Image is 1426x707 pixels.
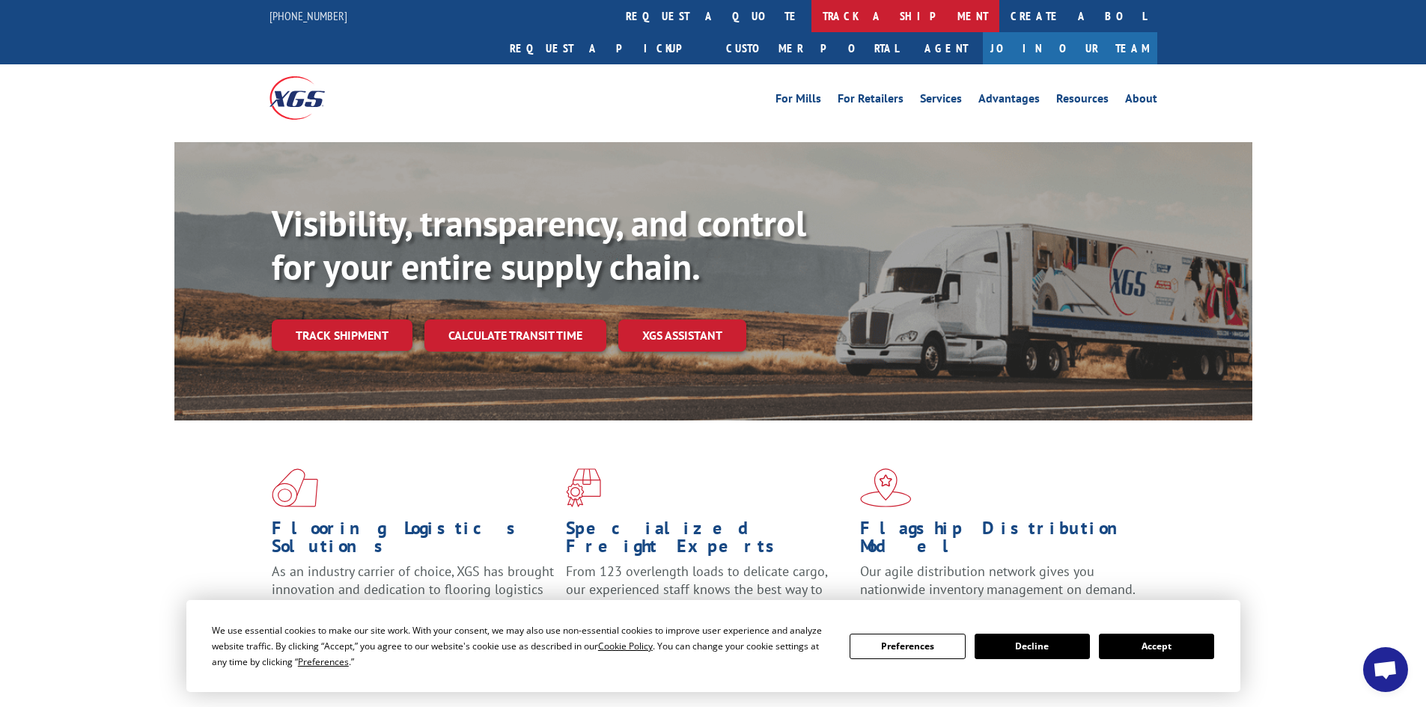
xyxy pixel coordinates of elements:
[860,468,912,507] img: xgs-icon-flagship-distribution-model-red
[1363,647,1408,692] a: Open chat
[983,32,1157,64] a: Join Our Team
[272,519,555,563] h1: Flooring Logistics Solutions
[566,468,601,507] img: xgs-icon-focused-on-flooring-red
[424,319,606,352] a: Calculate transit time
[272,319,412,351] a: Track shipment
[566,519,849,563] h1: Specialized Freight Experts
[1099,634,1214,659] button: Accept
[212,622,832,670] div: We use essential cookies to make our site work. With your consent, we may also use non-essential ...
[1056,93,1109,109] a: Resources
[186,600,1240,692] div: Cookie Consent Prompt
[272,563,554,616] span: As an industry carrier of choice, XGS has brought innovation and dedication to flooring logistics...
[272,200,806,290] b: Visibility, transparency, and control for your entire supply chain.
[975,634,1090,659] button: Decline
[860,563,1136,598] span: Our agile distribution network gives you nationwide inventory management on demand.
[838,93,904,109] a: For Retailers
[715,32,909,64] a: Customer Portal
[269,8,347,23] a: [PHONE_NUMBER]
[978,93,1040,109] a: Advantages
[1125,93,1157,109] a: About
[272,468,318,507] img: xgs-icon-total-supply-chain-intelligence-red
[499,32,715,64] a: Request a pickup
[909,32,983,64] a: Agent
[566,563,849,629] p: From 123 overlength loads to delicate cargo, our experienced staff knows the best way to move you...
[618,319,746,352] a: XGS ASSISTANT
[776,93,821,109] a: For Mills
[920,93,962,109] a: Services
[860,519,1143,563] h1: Flagship Distribution Model
[298,655,349,668] span: Preferences
[850,634,965,659] button: Preferences
[598,640,653,652] span: Cookie Policy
